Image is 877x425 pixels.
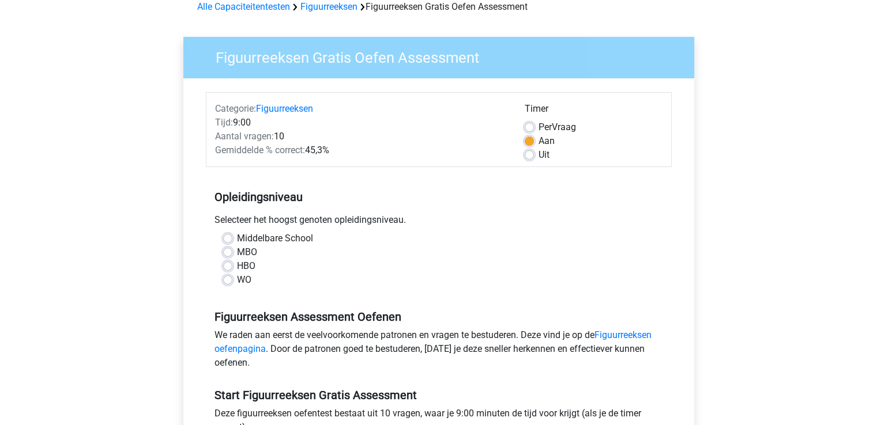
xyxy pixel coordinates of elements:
span: Categorie: [215,103,256,114]
h5: Opleidingsniveau [214,185,663,208]
a: Alle Capaciteitentesten [197,1,290,12]
div: We raden aan eerst de veelvoorkomende patronen en vragen te bestuderen. Deze vind je op de . Door... [206,328,672,374]
div: 45,3% [206,143,516,157]
label: HBO [237,259,255,273]
label: Middelbare School [237,232,313,245]
div: Selecteer het hoogst genoten opleidingsniveau. [206,213,672,232]
a: Figuurreeksen [300,1,357,12]
h3: Figuurreeksen Gratis Oefen Assessment [202,44,686,67]
span: Gemiddelde % correct: [215,145,305,155]
label: Aan [539,134,555,148]
label: MBO [237,245,257,259]
span: Per [539,122,552,132]
div: 9:00 [206,116,516,130]
h5: Start Figuurreeksen Gratis Assessment [214,388,663,402]
label: Vraag [539,120,576,134]
h5: Figuurreeksen Assessment Oefenen [214,310,663,324]
label: WO [237,273,251,287]
div: Timer [525,102,663,120]
label: Uit [539,148,549,162]
div: 10 [206,130,516,143]
span: Aantal vragen: [215,131,274,142]
span: Tijd: [215,117,233,128]
a: Figuurreeksen [256,103,313,114]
